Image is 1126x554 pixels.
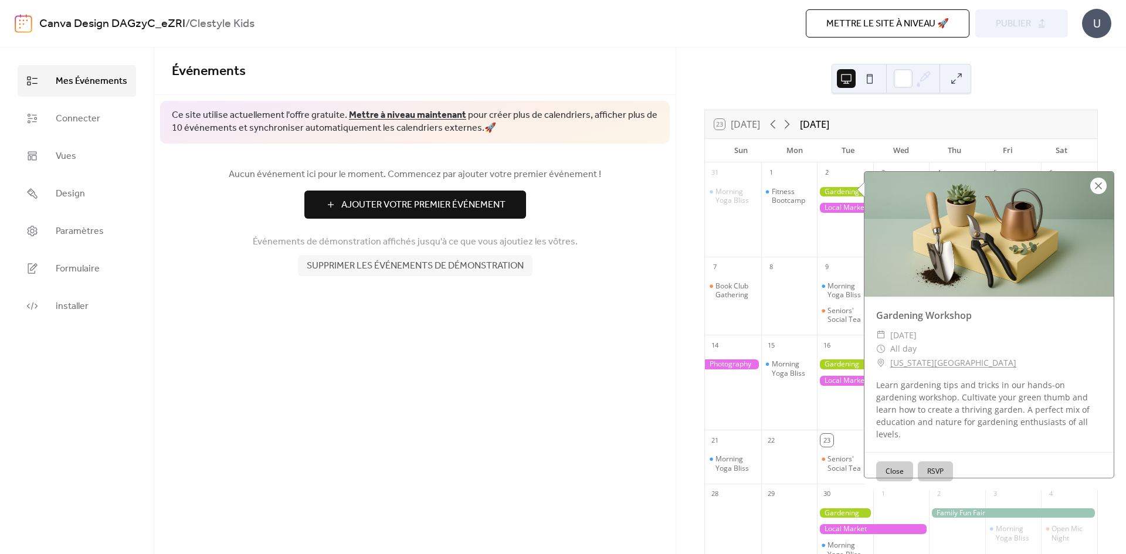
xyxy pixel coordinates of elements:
div: Morning Yoga Bliss [772,359,813,378]
div: Mon [768,139,821,162]
a: Ajouter Votre Premier Événement [172,191,658,219]
div: 16 [820,339,833,352]
div: 6 [1044,166,1057,179]
div: Seniors' Social Tea [827,454,869,473]
span: Connecter [56,112,100,126]
div: 23 [820,434,833,447]
div: Seniors' Social Tea [817,306,873,324]
div: 29 [765,488,778,501]
div: Photography Exhibition [705,359,761,369]
a: Formulaire [18,253,136,284]
div: U [1082,9,1111,38]
div: Fitness Bootcamp [772,187,813,205]
span: All day [890,342,917,356]
div: 28 [708,488,721,501]
div: 7 [708,261,721,274]
div: Local Market [817,524,929,534]
b: / [185,13,189,35]
div: Fri [981,139,1035,162]
div: 22 [765,434,778,447]
div: 3 [877,166,890,179]
div: 8 [765,261,778,274]
div: Gardening Workshop [864,308,1114,322]
div: ​ [876,342,886,356]
img: logo [15,14,32,33]
div: Morning Yoga Bliss [715,187,757,205]
button: Close [876,461,913,481]
span: Événements de démonstration affichés jusqu'à ce que vous ajoutiez les vôtres. [253,235,578,249]
b: Clestyle Kids [189,13,255,35]
a: installer [18,290,136,322]
a: Paramètres [18,215,136,247]
span: Ajouter Votre Premier Événement [341,198,506,212]
a: Canva Design DAGzyC_eZRI [39,13,185,35]
a: [US_STATE][GEOGRAPHIC_DATA] [890,356,1016,370]
div: Book Club Gathering [705,281,761,300]
div: Morning Yoga Bliss [705,454,761,473]
button: Supprimer les événements de démonstration [298,255,533,276]
div: 2 [932,488,945,501]
div: Book Club Gathering [715,281,757,300]
div: Gardening Workshop [817,187,873,197]
div: Seniors' Social Tea [827,306,869,324]
a: Mes Événements [18,65,136,97]
span: Vues [56,149,76,164]
div: 5 [989,166,1002,179]
span: Événements [172,59,246,84]
div: Morning Yoga Bliss [705,187,761,205]
div: 4 [1044,488,1057,501]
button: Mettre le site à niveau 🚀 [806,9,969,38]
div: Morning Yoga Bliss [817,281,873,300]
div: ​ [876,328,886,342]
div: 1 [765,166,778,179]
button: RSVP [918,461,953,481]
div: 4 [932,166,945,179]
div: [DATE] [800,117,829,131]
a: Design [18,178,136,209]
div: Morning Yoga Bliss [761,359,818,378]
div: 21 [708,434,721,447]
div: 31 [708,166,721,179]
span: Design [56,187,85,201]
a: Vues [18,140,136,172]
div: Wed [874,139,928,162]
span: Mes Événements [56,74,127,89]
span: Paramètres [56,225,104,239]
div: Morning Yoga Bliss [827,281,869,300]
button: Ajouter Votre Premier Événement [304,191,526,219]
div: Fitness Bootcamp [761,187,818,205]
div: Gardening Workshop [817,359,873,369]
span: [DATE] [890,328,917,342]
span: Mettre le site à niveau 🚀 [826,17,949,31]
div: Local Market [817,376,929,386]
span: installer [56,300,89,314]
span: Formulaire [56,262,100,276]
div: 14 [708,339,721,352]
div: Sun [714,139,768,162]
div: Learn gardening tips and tricks in our hands-on gardening workshop. Cultivate your green thumb an... [864,379,1114,440]
a: Mettre à niveau maintenant [349,106,466,124]
div: 2 [820,166,833,179]
span: Ce site utilise actuellement l'offre gratuite. pour créer plus de calendriers, afficher plus de 1... [172,109,658,135]
div: Morning Yoga Bliss [715,454,757,473]
div: 9 [820,261,833,274]
div: Open Mic Night [1052,524,1093,542]
div: 15 [765,339,778,352]
span: Supprimer les événements de démonstration [307,259,524,273]
div: 3 [989,488,1002,501]
div: Morning Yoga Bliss [996,524,1037,542]
div: ​ [876,356,886,370]
div: Morning Yoga Bliss [985,524,1042,542]
span: Aucun événement ici pour le moment. Commencez par ajouter votre premier événement ! [172,168,658,182]
div: Family Fun Fair [929,508,1097,518]
div: Tue [821,139,874,162]
div: Gardening Workshop [817,508,873,518]
div: Thu [928,139,981,162]
div: 1 [877,488,890,501]
div: 30 [820,488,833,501]
div: Sat [1035,139,1088,162]
div: Seniors' Social Tea [817,454,873,473]
div: Open Mic Night [1041,524,1097,542]
a: Connecter [18,103,136,134]
div: Local Market [817,203,929,213]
